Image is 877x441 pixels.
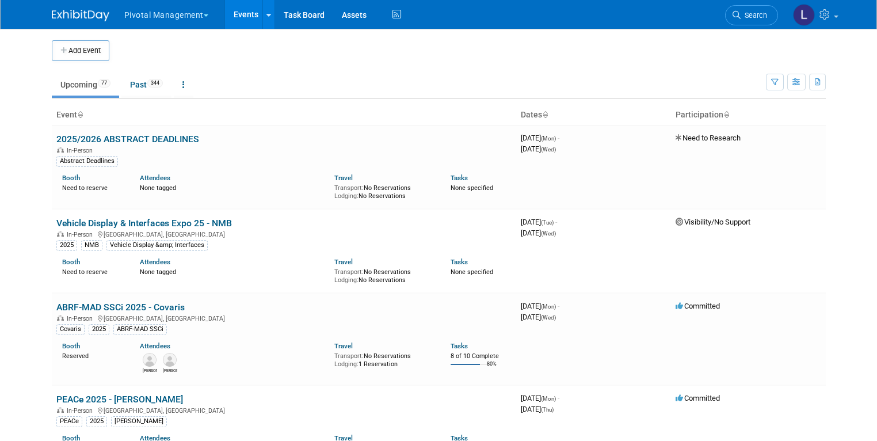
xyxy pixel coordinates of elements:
div: No Reservations No Reservations [334,266,434,284]
div: No Reservations 1 Reservation [334,350,434,368]
th: Participation [671,105,826,125]
div: 8 of 10 Complete [451,352,511,360]
img: Melissa Gabello [143,353,157,367]
span: 77 [98,79,110,88]
div: 2025 [89,324,109,334]
img: In-Person Event [57,147,64,153]
div: None tagged [140,182,326,192]
span: None specified [451,268,493,276]
button: Add Event [52,40,109,61]
span: In-Person [67,315,96,322]
a: Booth [62,258,80,266]
span: [DATE] [521,218,557,226]
div: Covaris [56,324,85,334]
div: Abstract Deadlines [56,156,118,166]
span: 344 [147,79,163,88]
a: Tasks [451,258,468,266]
span: [DATE] [521,229,556,237]
span: Transport: [334,268,364,276]
span: - [555,218,557,226]
span: (Wed) [541,146,556,153]
span: Transport: [334,352,364,360]
span: None specified [451,184,493,192]
span: [DATE] [521,302,559,310]
div: ABRF-MAD SSCi [113,324,167,334]
a: Vehicle Display & Interfaces Expo 25 - NMB [56,218,232,229]
span: Need to Research [676,134,741,142]
a: Sort by Start Date [542,110,548,119]
span: Search [741,11,767,20]
span: [DATE] [521,394,559,402]
a: Tasks [451,342,468,350]
a: Travel [334,342,353,350]
div: [PERSON_NAME] [111,416,167,427]
span: - [558,302,559,310]
div: Vehicle Display &amp; Interfaces [106,240,208,250]
img: In-Person Event [57,315,64,321]
span: Committed [676,302,720,310]
div: Need to reserve [62,266,123,276]
a: Upcoming77 [52,74,119,96]
span: Visibility/No Support [676,218,750,226]
div: None tagged [140,266,326,276]
span: (Thu) [541,406,554,413]
img: In-Person Event [57,231,64,237]
span: (Mon) [541,396,556,402]
div: [GEOGRAPHIC_DATA], [GEOGRAPHIC_DATA] [56,229,512,238]
a: Search [725,5,778,25]
img: Sujash Chatterjee [163,353,177,367]
a: Booth [62,342,80,350]
a: Sort by Participation Type [723,110,729,119]
a: 2025/2026 ABSTRACT DEADLINES [56,134,199,145]
a: PEACe 2025 - [PERSON_NAME] [56,394,183,405]
div: NMB [81,240,102,250]
div: PEACe [56,416,82,427]
img: Leslie Pelton [793,4,815,26]
div: Reserved [62,350,123,360]
div: Melissa Gabello [143,367,157,374]
a: Travel [334,258,353,266]
span: (Wed) [541,230,556,237]
td: 80% [487,361,497,377]
a: Past344 [121,74,171,96]
span: (Tue) [541,219,554,226]
span: Transport: [334,184,364,192]
span: Lodging: [334,192,359,200]
a: ABRF-MAD SSCi 2025 - Covaris [56,302,185,313]
a: Tasks [451,174,468,182]
a: Attendees [140,174,170,182]
span: [DATE] [521,405,554,413]
span: (Wed) [541,314,556,321]
div: No Reservations No Reservations [334,182,434,200]
span: (Mon) [541,303,556,310]
span: In-Person [67,407,96,415]
img: ExhibitDay [52,10,109,21]
span: [DATE] [521,313,556,321]
span: Lodging: [334,276,359,284]
span: Lodging: [334,360,359,368]
a: Booth [62,174,80,182]
span: [DATE] [521,134,559,142]
span: (Mon) [541,135,556,142]
img: In-Person Event [57,407,64,413]
span: Committed [676,394,720,402]
div: Need to reserve [62,182,123,192]
div: [GEOGRAPHIC_DATA], [GEOGRAPHIC_DATA] [56,405,512,415]
span: In-Person [67,147,96,154]
a: Travel [334,174,353,182]
div: [GEOGRAPHIC_DATA], [GEOGRAPHIC_DATA] [56,313,512,322]
div: 2025 [86,416,107,427]
div: 2025 [56,240,77,250]
a: Attendees [140,258,170,266]
a: Sort by Event Name [77,110,83,119]
th: Event [52,105,516,125]
span: In-Person [67,231,96,238]
span: - [558,134,559,142]
div: Sujash Chatterjee [163,367,177,374]
th: Dates [516,105,671,125]
span: [DATE] [521,145,556,153]
a: Attendees [140,342,170,350]
span: - [558,394,559,402]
